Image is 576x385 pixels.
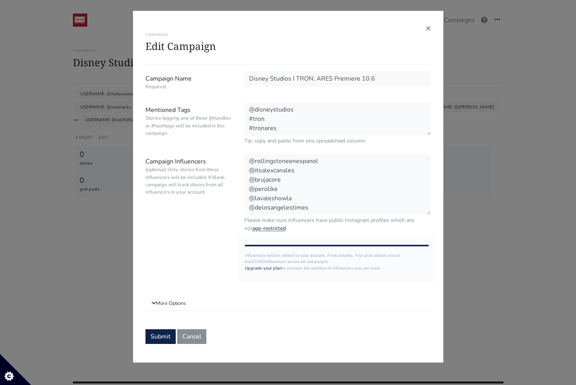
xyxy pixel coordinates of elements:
small: (optional) Only stories from these influencers will be included. If blank, campaign will track st... [145,166,233,196]
textarea: @disneystudios #tron #tronares @disney @jaredleto [244,103,431,135]
textarea: @rollingstoneenespanol @itsalexcanales @brujacore @perolike @lavaleshowla @delosangelestimes @mat... [244,154,431,215]
button: Submit [145,329,176,344]
small: Stories tagging any of these @handles or #hashtags will be included in this campaign. [145,115,233,137]
h1: Edit Campaign [145,40,431,52]
p: to increase the number of influencers you can track. [245,265,431,272]
a: age-restricted [253,225,286,232]
a: More Options [145,297,431,311]
label: Mentioned Tags [140,103,239,145]
button: Cancel [177,329,206,344]
small: Please make sure influencers have public Instagram profiles which are not . [244,216,431,232]
small: Tip: copy and paste from one spreadsheet column. [244,137,431,145]
input: Campaign Name [244,71,431,86]
a: Upgrade your plan [245,265,282,271]
small: Required. [145,83,233,91]
label: Campaign Name [140,71,239,93]
label: Campaign Influencers [140,154,239,232]
span: × [426,22,431,34]
h6: CAMPAIGN [145,33,431,37]
div: Influencers will be added to your account, if not already. Your plan allows you to track influenc... [239,235,437,281]
button: Close [426,23,431,33]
